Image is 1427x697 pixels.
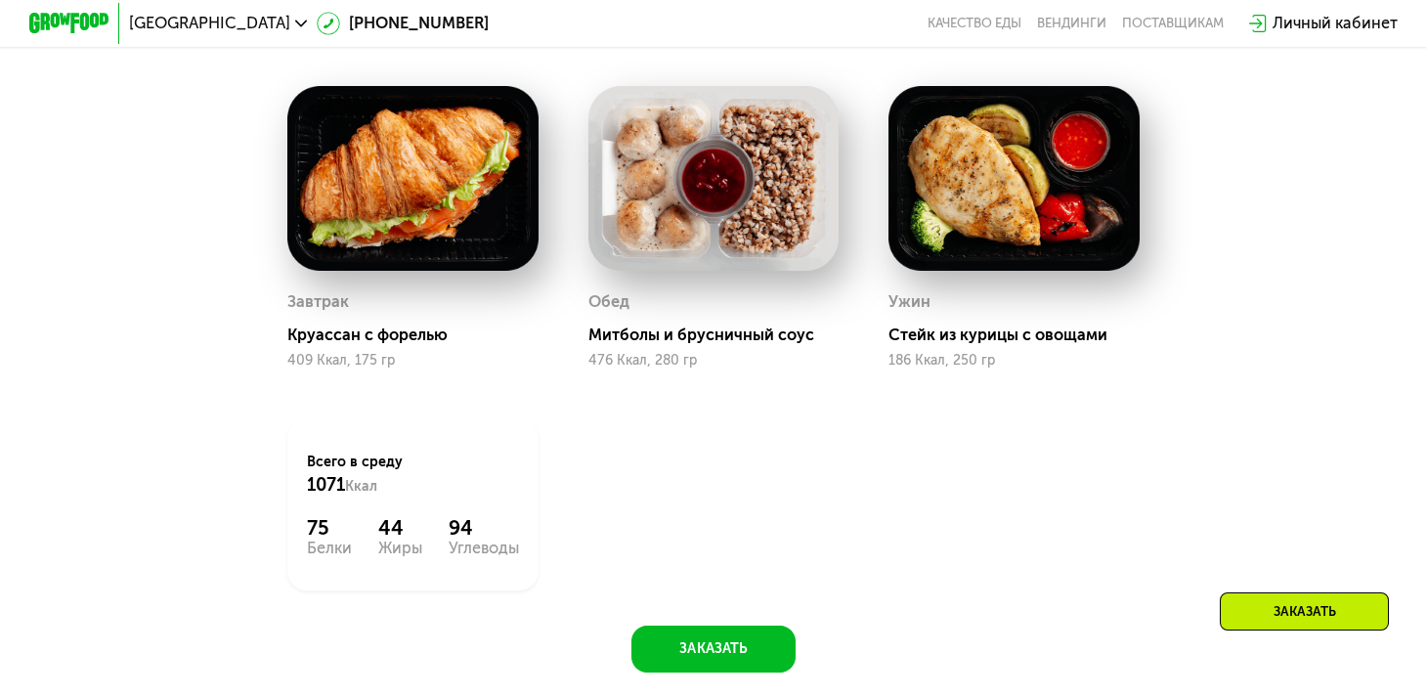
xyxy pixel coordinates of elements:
div: поставщикам [1122,16,1224,31]
div: Всего в среду [307,453,518,497]
a: [PHONE_NUMBER] [317,12,488,35]
div: 44 [378,516,422,540]
div: Стейк из курицы с овощами [888,326,1155,345]
button: Заказать [631,626,796,674]
div: 409 Ккал, 175 гр [287,353,539,369]
span: Ккал [345,478,377,495]
div: 94 [449,516,519,540]
div: Круассан с форелью [287,326,554,345]
div: Ужин [888,287,930,317]
div: 476 Ккал, 280 гр [588,353,840,369]
div: Белки [307,541,352,556]
div: Заказать [1220,592,1389,631]
div: Углеводы [449,541,519,556]
div: Личный кабинет [1273,12,1398,35]
div: 186 Ккал, 250 гр [888,353,1140,369]
div: Обед [588,287,629,317]
div: Митболы и брусничный соус [588,326,855,345]
div: Жиры [378,541,422,556]
span: 1071 [307,474,345,496]
div: 75 [307,516,352,540]
a: Качество еды [928,16,1021,31]
span: [GEOGRAPHIC_DATA] [129,16,290,31]
div: Завтрак [287,287,349,317]
a: Вендинги [1037,16,1106,31]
